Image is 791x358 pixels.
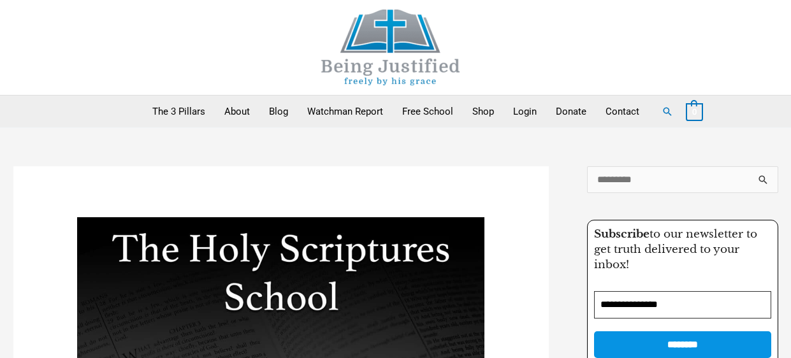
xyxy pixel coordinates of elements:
[594,227,649,241] strong: Subscribe
[594,227,757,271] span: to our newsletter to get truth delivered to your inbox!
[143,96,215,127] a: The 3 Pillars
[686,106,703,117] a: View Shopping Cart, empty
[692,107,697,117] span: 0
[594,291,771,319] input: Email Address *
[596,96,649,127] a: Contact
[295,10,486,85] img: Being Justified
[215,96,259,127] a: About
[504,96,546,127] a: Login
[259,96,298,127] a: Blog
[143,96,649,127] nav: Primary Site Navigation
[662,106,673,117] a: Search button
[546,96,596,127] a: Donate
[463,96,504,127] a: Shop
[298,96,393,127] a: Watchman Report
[393,96,463,127] a: Free School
